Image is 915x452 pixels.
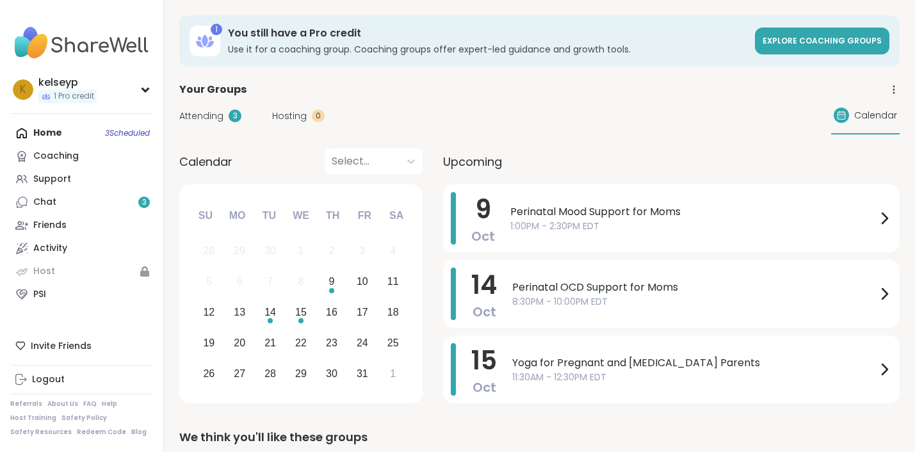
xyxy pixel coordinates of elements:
[287,268,315,296] div: Not available Wednesday, October 8th, 2025
[257,329,284,357] div: Choose Tuesday, October 21st, 2025
[348,268,376,296] div: Choose Friday, October 10th, 2025
[195,329,223,357] div: Choose Sunday, October 19th, 2025
[47,400,78,408] a: About Us
[203,303,215,321] div: 12
[272,109,307,123] span: Hosting
[473,378,496,396] span: Oct
[203,242,215,259] div: 28
[382,202,410,230] div: Sa
[268,273,273,290] div: 7
[510,220,877,233] span: 1:00PM - 2:30PM EDT
[379,360,407,387] div: Choose Saturday, November 1st, 2025
[10,334,153,357] div: Invite Friends
[229,109,241,122] div: 3
[298,273,304,290] div: 8
[10,168,153,191] a: Support
[350,202,378,230] div: Fr
[471,227,495,245] span: Oct
[226,329,254,357] div: Choose Monday, October 20th, 2025
[264,365,276,382] div: 28
[131,428,147,437] a: Blog
[379,329,407,357] div: Choose Saturday, October 25th, 2025
[33,173,71,186] div: Support
[295,334,307,351] div: 22
[195,238,223,265] div: Not available Sunday, September 28th, 2025
[223,202,251,230] div: Mo
[203,334,215,351] div: 19
[348,360,376,387] div: Choose Friday, October 31st, 2025
[179,428,900,446] div: We think you'll like these groups
[228,43,747,56] h3: Use it for a coaching group. Coaching groups offer expert-led guidance and growth tools.
[20,81,26,98] span: k
[312,109,325,122] div: 0
[326,334,337,351] div: 23
[287,360,315,387] div: Choose Wednesday, October 29th, 2025
[237,273,243,290] div: 6
[102,400,117,408] a: Help
[390,242,396,259] div: 4
[387,334,399,351] div: 25
[318,329,346,357] div: Choose Thursday, October 23rd, 2025
[287,299,315,327] div: Choose Wednesday, October 15th, 2025
[179,82,247,97] span: Your Groups
[475,191,491,227] span: 9
[33,196,56,209] div: Chat
[512,371,877,384] span: 11:30AM - 12:30PM EDT
[211,24,222,35] div: 1
[234,242,245,259] div: 29
[387,273,399,290] div: 11
[287,238,315,265] div: Not available Wednesday, October 1st, 2025
[179,153,232,170] span: Calendar
[357,303,368,321] div: 17
[512,280,877,295] span: Perinatal OCD Support for Moms
[348,238,376,265] div: Not available Friday, October 3rd, 2025
[83,400,97,408] a: FAQ
[226,268,254,296] div: Not available Monday, October 6th, 2025
[33,288,46,301] div: PSI
[10,414,56,423] a: Host Training
[38,76,97,90] div: kelseyp
[348,329,376,357] div: Choose Friday, October 24th, 2025
[10,214,153,237] a: Friends
[326,303,337,321] div: 16
[326,365,337,382] div: 30
[33,265,55,278] div: Host
[191,202,220,230] div: Su
[234,334,245,351] div: 20
[357,365,368,382] div: 31
[264,303,276,321] div: 14
[226,238,254,265] div: Not available Monday, September 29th, 2025
[318,238,346,265] div: Not available Thursday, October 2nd, 2025
[379,299,407,327] div: Choose Saturday, October 18th, 2025
[854,109,897,122] span: Calendar
[318,299,346,327] div: Choose Thursday, October 16th, 2025
[257,360,284,387] div: Choose Tuesday, October 28th, 2025
[142,197,147,208] span: 3
[359,242,365,259] div: 3
[33,150,79,163] div: Coaching
[287,202,315,230] div: We
[226,360,254,387] div: Choose Monday, October 27th, 2025
[379,238,407,265] div: Not available Saturday, October 4th, 2025
[54,91,94,102] span: 1 Pro credit
[203,365,215,382] div: 26
[10,237,153,260] a: Activity
[257,238,284,265] div: Not available Tuesday, September 30th, 2025
[10,260,153,283] a: Host
[755,28,889,54] a: Explore Coaching Groups
[193,236,408,389] div: month 2025-10
[257,268,284,296] div: Not available Tuesday, October 7th, 2025
[10,368,153,391] a: Logout
[10,145,153,168] a: Coaching
[328,242,334,259] div: 2
[318,268,346,296] div: Choose Thursday, October 9th, 2025
[264,334,276,351] div: 21
[763,35,882,46] span: Explore Coaching Groups
[234,303,245,321] div: 13
[10,428,72,437] a: Safety Resources
[10,191,153,214] a: Chat3
[379,268,407,296] div: Choose Saturday, October 11th, 2025
[195,360,223,387] div: Choose Sunday, October 26th, 2025
[206,273,212,290] div: 5
[287,329,315,357] div: Choose Wednesday, October 22nd, 2025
